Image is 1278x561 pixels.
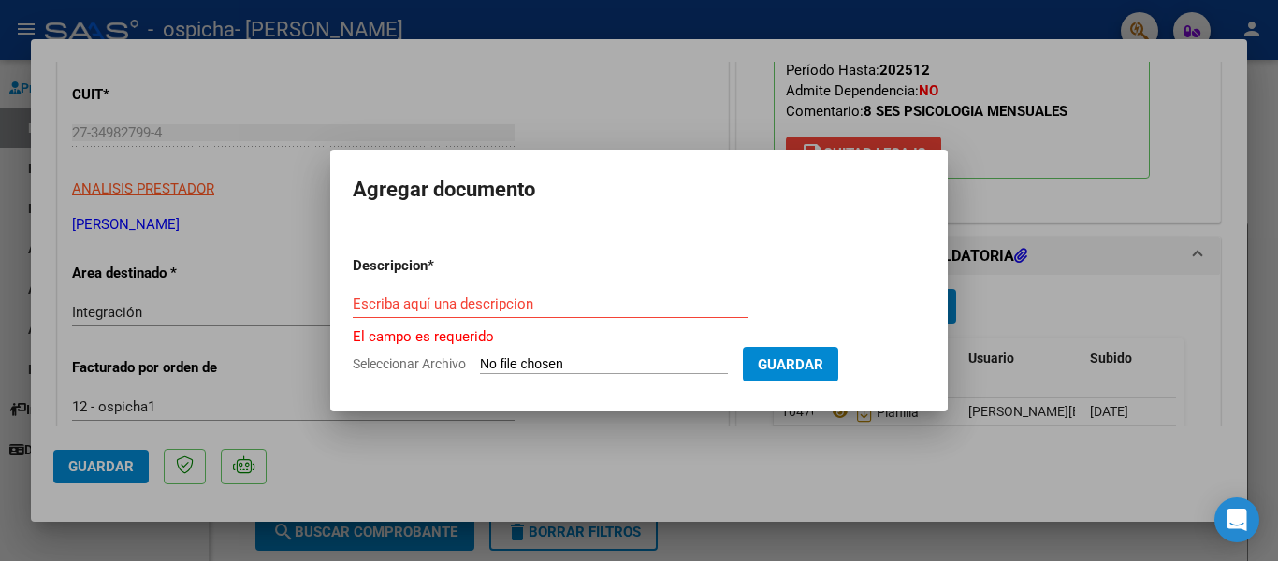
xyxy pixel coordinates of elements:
button: Guardar [743,347,838,381]
h2: Agregar documento [353,172,925,208]
span: Guardar [758,356,823,373]
span: Seleccionar Archivo [353,356,466,371]
p: El campo es requerido [353,326,925,348]
p: Descripcion [353,255,525,277]
div: Open Intercom Messenger [1214,497,1259,542]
